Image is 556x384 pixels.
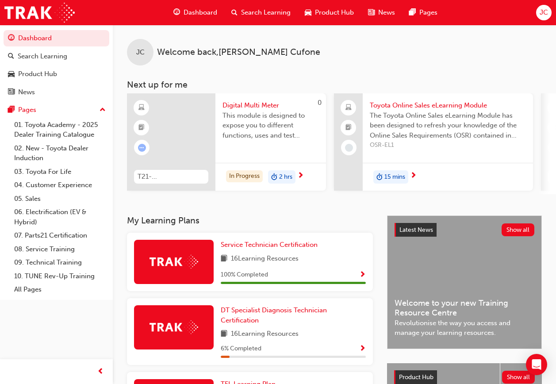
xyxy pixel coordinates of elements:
[157,47,320,58] span: Welcome back , [PERSON_NAME] Cufone
[536,5,552,20] button: JC
[4,48,109,65] a: Search Learning
[18,105,36,115] div: Pages
[11,205,109,229] a: 06. Electrification (EV & Hybrid)
[4,66,109,82] a: Product Hub
[8,53,14,61] span: search-icon
[526,354,547,375] div: Open Intercom Messenger
[410,172,417,180] span: next-icon
[138,172,205,182] span: T21-FOD_DMM_PREREQ
[226,170,263,182] div: In Progress
[224,4,298,22] a: search-iconSearch Learning
[11,192,109,206] a: 05. Sales
[136,47,145,58] span: JC
[241,8,291,18] span: Search Learning
[540,8,548,18] span: JC
[305,7,311,18] span: car-icon
[4,84,109,100] a: News
[11,178,109,192] a: 04. Customer Experience
[11,165,109,179] a: 03. Toyota For Life
[11,283,109,296] a: All Pages
[368,7,375,18] span: news-icon
[384,172,405,182] span: 15 mins
[138,122,145,134] span: booktick-icon
[221,241,318,249] span: Service Technician Certification
[345,144,353,152] span: learningRecordVerb_NONE-icon
[4,102,109,118] button: Pages
[18,87,35,97] div: News
[150,320,198,334] img: Trak
[231,329,299,340] span: 16 Learning Resources
[221,240,321,250] a: Service Technician Certification
[361,4,402,22] a: news-iconNews
[378,8,395,18] span: News
[231,7,238,18] span: search-icon
[8,88,15,96] span: news-icon
[395,223,534,237] a: Latest NewsShow all
[221,344,261,354] span: 6 % Completed
[395,298,534,318] span: Welcome to your new Training Resource Centre
[387,215,542,349] a: Latest NewsShow allWelcome to your new Training Resource CentreRevolutionise the way you access a...
[502,371,535,384] button: Show all
[222,111,319,141] span: This module is designed to expose you to different functions, uses and test procedures of Digital...
[399,373,433,381] span: Product Hub
[11,256,109,269] a: 09. Technical Training
[11,142,109,165] a: 02. New - Toyota Dealer Induction
[315,8,354,18] span: Product Hub
[318,99,322,107] span: 0
[297,172,304,180] span: next-icon
[370,100,526,111] span: Toyota Online Sales eLearning Module
[271,171,277,183] span: duration-icon
[402,4,445,22] a: pages-iconPages
[231,253,299,265] span: 16 Learning Resources
[11,242,109,256] a: 08. Service Training
[100,104,106,116] span: up-icon
[18,51,67,61] div: Search Learning
[370,140,526,150] span: OSR-EL1
[298,4,361,22] a: car-iconProduct Hub
[221,270,268,280] span: 100 % Completed
[359,271,366,279] span: Show Progress
[166,4,224,22] a: guage-iconDashboard
[184,8,217,18] span: Dashboard
[173,7,180,18] span: guage-icon
[409,7,416,18] span: pages-icon
[138,102,145,114] span: learningResourceType_ELEARNING-icon
[4,28,109,102] button: DashboardSearch LearningProduct HubNews
[376,171,383,183] span: duration-icon
[370,111,526,141] span: The Toyota Online Sales eLearning Module has been designed to refresh your knowledge of the Onlin...
[399,226,433,234] span: Latest News
[8,70,15,78] span: car-icon
[127,93,326,191] a: 0T21-FOD_DMM_PREREQDigital Multi MeterThis module is designed to expose you to different function...
[138,144,146,152] span: learningRecordVerb_ATTEMPT-icon
[222,100,319,111] span: Digital Multi Meter
[221,253,227,265] span: book-icon
[127,215,373,226] h3: My Learning Plans
[4,3,75,23] img: Trak
[11,118,109,142] a: 01. Toyota Academy - 2025 Dealer Training Catalogue
[359,343,366,354] button: Show Progress
[395,318,534,338] span: Revolutionise the way you access and manage your learning resources.
[359,345,366,353] span: Show Progress
[279,172,292,182] span: 2 hrs
[8,106,15,114] span: pages-icon
[345,122,352,134] span: booktick-icon
[8,35,15,42] span: guage-icon
[221,329,227,340] span: book-icon
[4,30,109,46] a: Dashboard
[11,229,109,242] a: 07. Parts21 Certification
[150,255,198,269] img: Trak
[221,305,366,325] a: DT Specialist Diagnosis Technician Certification
[18,69,57,79] div: Product Hub
[11,269,109,283] a: 10. TUNE Rev-Up Training
[97,366,104,377] span: prev-icon
[345,102,352,114] span: laptop-icon
[334,93,533,191] a: Toyota Online Sales eLearning ModuleThe Toyota Online Sales eLearning Module has been designed to...
[113,80,556,90] h3: Next up for me
[221,306,327,324] span: DT Specialist Diagnosis Technician Certification
[502,223,535,236] button: Show all
[419,8,437,18] span: Pages
[359,269,366,280] button: Show Progress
